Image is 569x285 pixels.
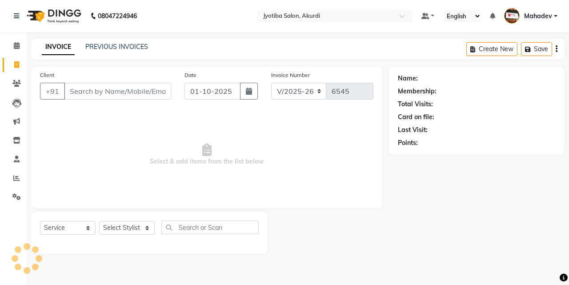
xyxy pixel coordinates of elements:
[23,4,84,28] img: logo
[64,83,171,100] input: Search by Name/Mobile/Email/Code
[398,125,428,135] div: Last Visit:
[42,39,75,55] a: INVOICE
[98,4,137,28] b: 08047224946
[521,42,552,56] button: Save
[40,83,65,100] button: +91
[85,43,148,51] a: PREVIOUS INVOICES
[524,12,552,21] span: Mahadev
[161,221,259,234] input: Search or Scan
[40,110,373,199] span: Select & add items from the list below
[40,71,54,79] label: Client
[398,87,437,96] div: Membership:
[398,138,418,148] div: Points:
[466,42,517,56] button: Create New
[271,71,310,79] label: Invoice Number
[184,71,196,79] label: Date
[398,112,434,122] div: Card on file:
[504,8,520,24] img: Mahadev
[398,74,418,83] div: Name:
[398,100,433,109] div: Total Visits:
